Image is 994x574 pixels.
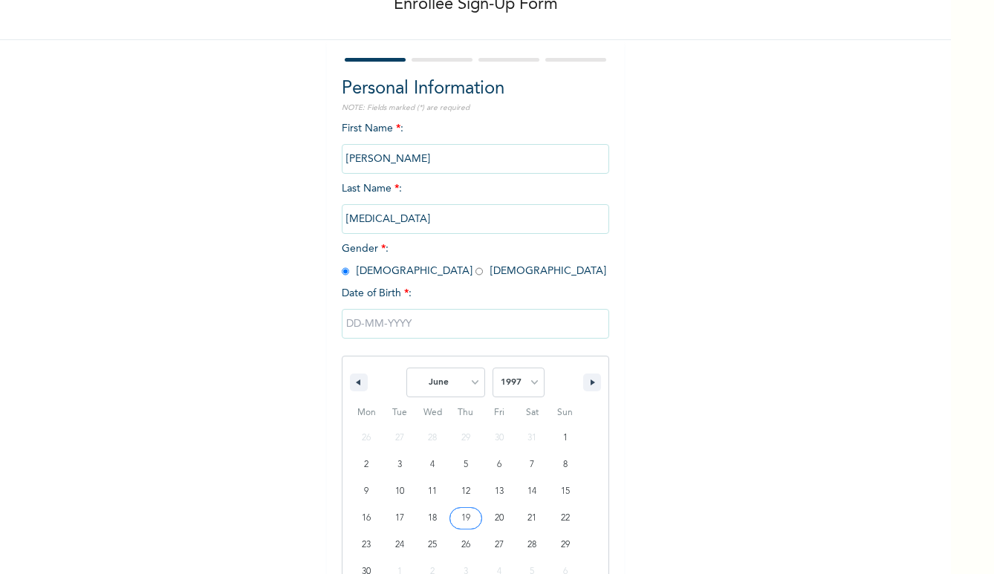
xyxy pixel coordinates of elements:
[342,204,609,234] input: Enter your last name
[428,478,437,505] span: 11
[516,505,549,532] button: 21
[395,532,404,558] span: 24
[342,76,609,102] h2: Personal Information
[548,505,582,532] button: 22
[350,532,383,558] button: 23
[516,478,549,505] button: 14
[395,478,404,505] span: 10
[482,478,516,505] button: 13
[561,478,570,505] span: 15
[350,478,383,505] button: 9
[561,505,570,532] span: 22
[449,451,483,478] button: 5
[342,144,609,174] input: Enter your first name
[342,183,609,224] span: Last Name :
[495,478,504,505] span: 13
[548,425,582,451] button: 1
[342,244,606,276] span: Gender : [DEMOGRAPHIC_DATA] [DEMOGRAPHIC_DATA]
[362,505,371,532] span: 16
[397,451,402,478] span: 3
[342,309,609,339] input: DD-MM-YYYY
[342,102,609,114] p: NOTE: Fields marked (*) are required
[530,451,534,478] span: 7
[395,505,404,532] span: 17
[416,532,449,558] button: 25
[482,505,516,532] button: 20
[350,505,383,532] button: 16
[428,532,437,558] span: 25
[449,401,483,425] span: Thu
[527,532,536,558] span: 28
[449,478,483,505] button: 12
[350,401,383,425] span: Mon
[383,401,417,425] span: Tue
[516,532,549,558] button: 28
[364,451,368,478] span: 2
[563,425,568,451] span: 1
[548,401,582,425] span: Sun
[527,505,536,532] span: 21
[516,451,549,478] button: 7
[482,401,516,425] span: Fri
[416,401,449,425] span: Wed
[495,532,504,558] span: 27
[548,451,582,478] button: 8
[461,532,470,558] span: 26
[383,451,417,478] button: 3
[428,505,437,532] span: 18
[362,532,371,558] span: 23
[497,451,501,478] span: 6
[449,505,483,532] button: 19
[342,123,609,164] span: First Name :
[416,451,449,478] button: 4
[482,451,516,478] button: 6
[383,532,417,558] button: 24
[464,451,468,478] span: 5
[527,478,536,505] span: 14
[495,505,504,532] span: 20
[548,478,582,505] button: 15
[548,532,582,558] button: 29
[364,478,368,505] span: 9
[383,478,417,505] button: 10
[383,505,417,532] button: 17
[461,505,470,532] span: 19
[516,401,549,425] span: Sat
[563,451,568,478] span: 8
[461,478,470,505] span: 12
[416,505,449,532] button: 18
[350,451,383,478] button: 2
[416,478,449,505] button: 11
[430,451,435,478] span: 4
[449,532,483,558] button: 26
[342,286,412,301] span: Date of Birth :
[482,532,516,558] button: 27
[561,532,570,558] span: 29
